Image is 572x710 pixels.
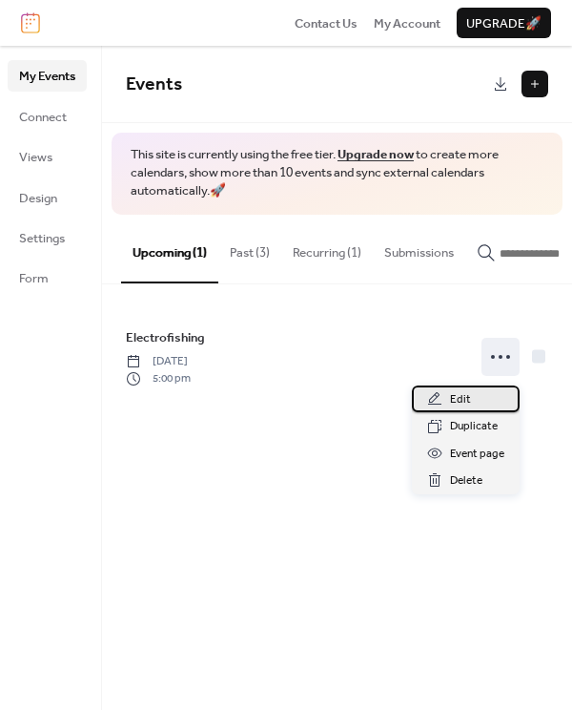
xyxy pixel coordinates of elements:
span: Connect [19,108,67,127]
img: logo [21,12,40,33]
span: Events [126,67,182,102]
a: Form [8,262,87,293]
span: Design [19,189,57,208]
span: Settings [19,229,65,248]
button: Past (3) [218,215,281,282]
a: My Events [8,60,87,91]
a: Contact Us [295,13,357,32]
span: Electrofishing [126,328,205,347]
span: [DATE] [126,353,191,370]
span: My Events [19,67,75,86]
span: Upgrade 🚀 [466,14,541,33]
span: Edit [450,390,471,409]
span: Event page [450,445,504,464]
span: Views [19,148,52,167]
a: Connect [8,101,87,132]
span: This site is currently using the free tier. to create more calendars, show more than 10 events an... [131,146,543,200]
span: Duplicate [450,417,498,436]
a: Views [8,141,87,172]
a: Settings [8,222,87,253]
span: Delete [450,471,482,491]
a: Upgrade now [337,142,414,167]
span: My Account [374,14,440,33]
a: My Account [374,13,440,32]
a: Design [8,182,87,213]
span: 5:00 pm [126,370,191,387]
button: Submissions [373,215,465,282]
button: Upcoming (1) [121,215,218,283]
span: Form [19,269,49,288]
a: Electrofishing [126,327,205,348]
span: Contact Us [295,14,357,33]
button: Recurring (1) [281,215,373,282]
button: Upgrade🚀 [457,8,551,38]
